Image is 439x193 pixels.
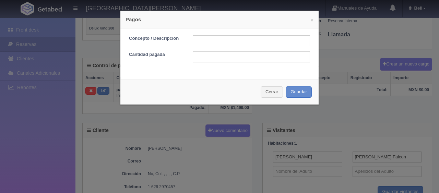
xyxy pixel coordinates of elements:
[124,51,188,58] label: Cantidad pagada
[310,17,313,23] button: ×
[286,86,312,98] button: Guardar
[261,86,283,98] button: Cerrar
[124,35,188,42] label: Concepto / Descripción
[126,16,313,23] h4: Pagos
